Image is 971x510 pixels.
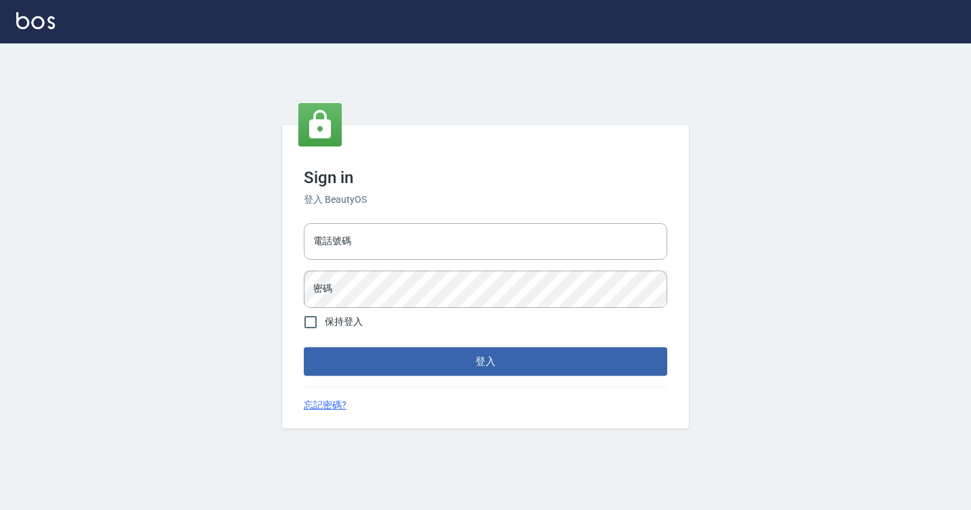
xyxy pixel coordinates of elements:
img: Logo [16,12,55,29]
button: 登入 [304,347,667,376]
h3: Sign in [304,168,667,187]
span: 保持登入 [325,315,363,329]
a: 忘記密碼? [304,398,346,412]
h6: 登入 BeautyOS [304,193,667,207]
